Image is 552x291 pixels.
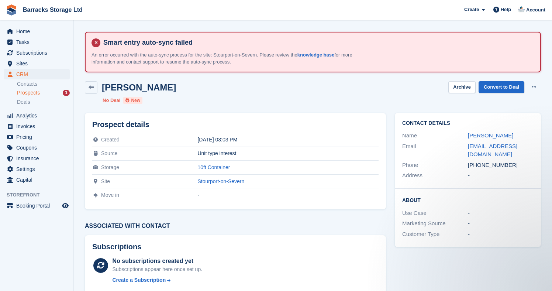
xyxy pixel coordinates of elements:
a: menu [4,164,70,174]
span: Pricing [16,132,61,142]
a: Stourport-on-Severn [197,178,244,184]
span: Home [16,26,61,37]
div: Address [402,171,468,180]
h2: [PERSON_NAME] [102,82,176,92]
a: Convert to Deal [479,81,524,93]
div: Email [402,142,468,159]
div: 1 [63,90,70,96]
button: Archive [448,81,476,93]
a: knowledge base [297,52,334,58]
div: - [468,219,534,228]
a: menu [4,69,70,79]
span: Deals [17,99,30,106]
li: No Deal [103,97,120,104]
span: Prospects [17,89,40,96]
h3: Associated with contact [85,223,386,229]
a: menu [4,132,70,142]
span: CRM [16,69,61,79]
span: Help [501,6,511,13]
a: Create a Subscription [112,276,202,284]
div: Use Case [402,209,468,218]
span: Created [101,137,120,143]
a: menu [4,37,70,47]
p: An error occurred with the auto-sync process for the site: Stourport-on-Severn. Please review the... [92,51,368,66]
a: menu [4,58,70,69]
span: Capital [16,175,61,185]
span: Settings [16,164,61,174]
li: New [123,97,142,104]
span: Insurance [16,153,61,164]
a: Preview store [61,201,70,210]
a: menu [4,110,70,121]
a: [EMAIL_ADDRESS][DOMAIN_NAME] [468,143,517,158]
div: Phone [402,161,468,170]
a: menu [4,175,70,185]
span: Site [101,178,110,184]
a: menu [4,143,70,153]
a: menu [4,48,70,58]
span: Storage [101,164,119,170]
div: - [468,230,534,239]
span: Booking Portal [16,201,61,211]
a: menu [4,201,70,211]
a: menu [4,153,70,164]
span: Move in [101,192,119,198]
h2: Contact Details [402,120,534,126]
span: Invoices [16,121,61,131]
img: Jack Ward [518,6,525,13]
span: Create [464,6,479,13]
div: Subscriptions appear here once set up. [112,266,202,273]
div: [DATE] 03:03 PM [197,137,379,143]
a: Deals [17,98,70,106]
span: Analytics [16,110,61,121]
img: stora-icon-8386f47178a22dfd0bd8f6a31ec36ba5ce8667c1dd55bd0f319d3a0aa187defe.svg [6,4,17,16]
span: Account [526,6,545,14]
a: Barracks Storage Ltd [20,4,86,16]
span: Coupons [16,143,61,153]
div: - [468,171,534,180]
h4: Smart entry auto-sync failed [100,38,534,47]
div: Create a Subscription [112,276,166,284]
span: Tasks [16,37,61,47]
span: Sites [16,58,61,69]
h2: About [402,196,534,203]
a: menu [4,26,70,37]
div: - [468,209,534,218]
a: Contacts [17,81,70,88]
h2: Subscriptions [92,243,379,251]
div: Marketing Source [402,219,468,228]
div: [PHONE_NUMBER] [468,161,534,170]
a: menu [4,121,70,131]
div: Name [402,131,468,140]
div: - [197,192,379,198]
div: No subscriptions created yet [112,257,202,266]
span: Source [101,150,117,156]
a: Prospects 1 [17,89,70,97]
div: Customer Type [402,230,468,239]
a: [PERSON_NAME] [468,132,513,138]
span: Subscriptions [16,48,61,58]
div: Unit type interest [197,150,379,156]
span: Storefront [7,191,73,199]
h2: Prospect details [92,120,379,129]
a: 10ft Container [197,164,230,170]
